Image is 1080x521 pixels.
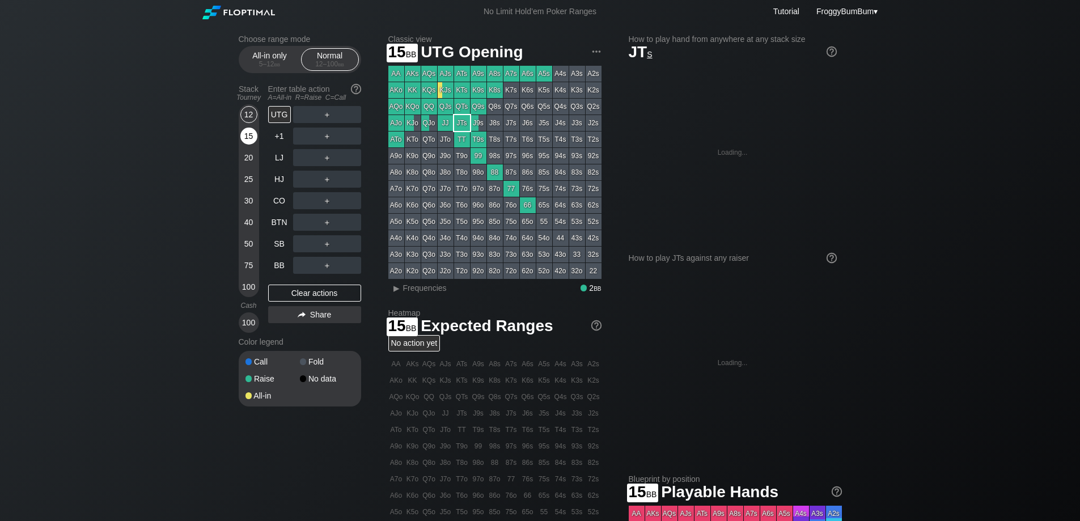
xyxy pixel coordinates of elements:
[421,247,437,262] div: Q3o
[553,99,569,115] div: Q4s
[553,230,569,246] div: 44
[536,197,552,213] div: 65s
[586,263,602,279] div: 22
[629,43,653,61] span: JT
[569,132,585,147] div: T3s
[234,302,264,310] div: Cash
[405,214,421,230] div: K5o
[438,389,454,405] div: QJs
[487,247,503,262] div: 83o
[421,132,437,147] div: QTo
[438,82,454,98] div: KJs
[487,214,503,230] div: 85o
[268,128,291,145] div: +1
[405,356,421,372] div: AKs
[569,389,585,405] div: Q3s
[438,115,454,131] div: JJ
[388,197,404,213] div: A6o
[520,148,536,164] div: 96s
[293,128,361,145] div: ＋
[586,132,602,147] div: T2s
[405,132,421,147] div: KTo
[454,164,470,180] div: T8o
[421,230,437,246] div: Q4o
[569,99,585,115] div: Q3s
[586,230,602,246] div: 42s
[553,132,569,147] div: T4s
[268,94,361,101] div: A=All-in R=Raise C=Call
[471,389,486,405] div: Q9s
[586,82,602,98] div: K2s
[388,115,404,131] div: AJo
[438,247,454,262] div: J3o
[240,171,257,188] div: 25
[388,164,404,180] div: A8o
[536,115,552,131] div: J5s
[503,197,519,213] div: 76o
[536,230,552,246] div: 54o
[471,99,486,115] div: Q9s
[718,359,748,367] div: Loading...
[405,148,421,164] div: K9o
[438,99,454,115] div: QJs
[569,164,585,180] div: 83s
[503,356,519,372] div: A7s
[520,389,536,405] div: Q6s
[438,164,454,180] div: J8o
[293,214,361,231] div: ＋
[471,115,486,131] div: J9s
[503,214,519,230] div: 75o
[471,356,486,372] div: A9s
[240,106,257,123] div: 12
[629,35,837,44] h2: How to play hand from anywhere at any stack size
[240,214,257,231] div: 40
[245,392,300,400] div: All-in
[240,314,257,331] div: 100
[520,230,536,246] div: 64o
[388,132,404,147] div: ATo
[520,263,536,279] div: 62o
[569,230,585,246] div: 43s
[245,375,300,383] div: Raise
[569,247,585,262] div: 33
[454,263,470,279] div: T2o
[487,197,503,213] div: 86o
[569,197,585,213] div: 63s
[421,389,437,405] div: QQ
[298,312,306,318] img: share.864f2f62.svg
[438,181,454,197] div: J7o
[406,321,417,333] span: bb
[536,356,552,372] div: A5s
[536,148,552,164] div: 95s
[503,66,519,82] div: A7s
[503,181,519,197] div: 77
[569,115,585,131] div: J3s
[405,247,421,262] div: K3o
[487,230,503,246] div: 84o
[240,149,257,166] div: 20
[553,148,569,164] div: 94s
[438,214,454,230] div: J5o
[240,128,257,145] div: 15
[300,375,354,383] div: No data
[406,47,417,60] span: bb
[438,263,454,279] div: J2o
[520,115,536,131] div: J6s
[553,356,569,372] div: A4s
[471,263,486,279] div: 92o
[647,47,652,60] span: s
[405,389,421,405] div: KQo
[244,49,296,70] div: All-in only
[487,405,503,421] div: J8s
[520,247,536,262] div: 63o
[454,214,470,230] div: T5o
[586,405,602,421] div: J2s
[536,405,552,421] div: J5s
[405,422,421,438] div: KTo
[454,197,470,213] div: T6o
[471,148,486,164] div: 99
[569,405,585,421] div: J3s
[831,485,843,498] img: help.32db89a4.svg
[438,197,454,213] div: J6o
[438,148,454,164] div: J9o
